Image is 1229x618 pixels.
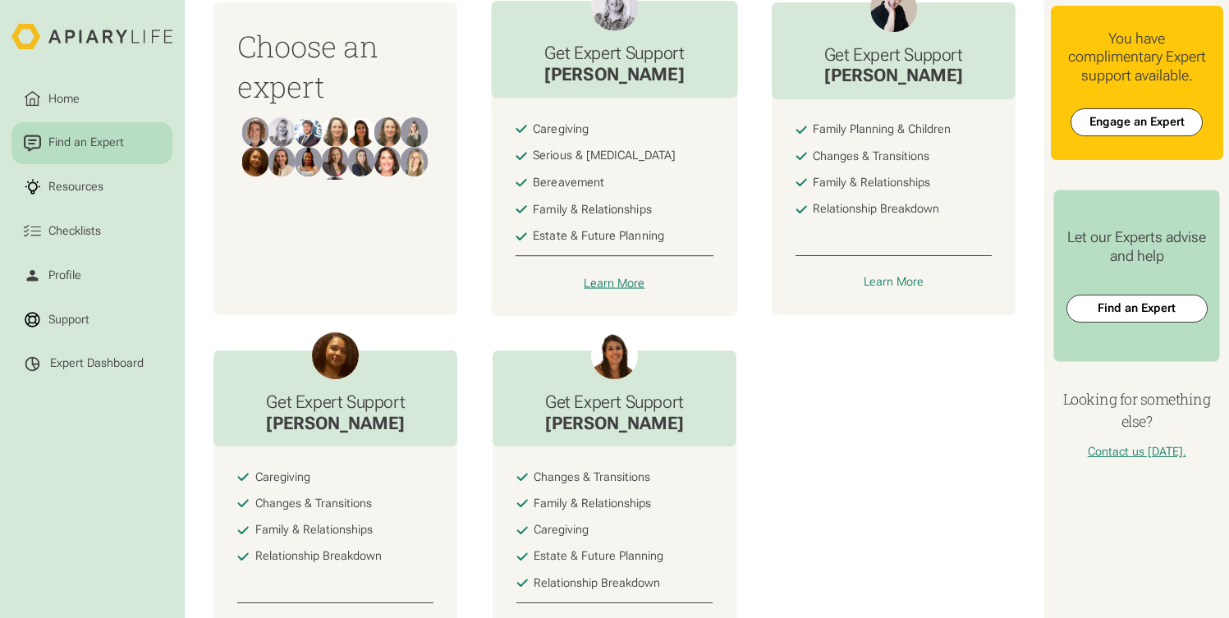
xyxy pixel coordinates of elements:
a: Home [11,79,172,120]
h3: Get Expert Support [545,391,684,413]
div: Family & Relationships [255,523,373,538]
a: Contact us [DATE]. [1088,445,1186,459]
div: Changes & Transitions [813,149,929,164]
a: Learn More [796,273,992,291]
div: Family & Relationships [813,176,930,190]
div: Support [46,311,93,329]
div: Caregiving [533,122,589,137]
div: Learn More [585,276,645,291]
h3: Get Expert Support [544,43,685,64]
a: Profile [11,255,172,296]
div: Family Planning & Children [813,122,951,137]
a: Checklists [11,211,172,252]
div: [PERSON_NAME] [545,413,684,435]
div: Family & Relationships [534,497,651,511]
div: Profile [46,267,85,285]
div: Caregiving [255,470,310,485]
div: You have complimentary Expert support available. [1062,30,1212,85]
div: [PERSON_NAME] [544,64,685,86]
div: Relationship Breakdown [255,549,382,564]
h4: Looking for something else? [1051,388,1223,433]
div: Serious & [MEDICAL_DATA] [533,149,676,164]
div: Expert Dashboard [50,356,144,371]
div: Relationship Breakdown [534,576,660,591]
div: Bereavement [533,176,604,190]
div: [PERSON_NAME] [266,413,405,435]
div: Estate & Future Planning [534,549,663,564]
div: Let our Experts advise and help [1066,228,1208,265]
div: Estate & Future Planning [533,229,664,244]
div: Changes & Transitions [255,497,372,511]
div: Find an Expert [46,135,127,153]
h3: Get Expert Support [824,44,963,66]
h3: Get Expert Support [266,391,405,413]
a: Find an Expert [11,122,172,163]
div: [PERSON_NAME] [824,65,963,87]
div: Resources [46,178,107,196]
div: Relationship Breakdown [813,202,939,217]
a: Expert Dashboard [11,343,172,384]
a: Find an Expert [1066,295,1208,323]
div: Family & Relationships [533,203,651,217]
a: Support [11,299,172,340]
h3: Choose an expert [237,26,433,106]
a: Learn More [516,275,714,293]
div: Caregiving [534,523,589,538]
a: Engage an Expert [1071,108,1203,136]
div: Home [46,90,83,108]
div: Learn More [864,275,924,290]
div: Checklists [46,222,104,240]
a: Resources [11,167,172,208]
div: Changes & Transitions [534,470,650,485]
